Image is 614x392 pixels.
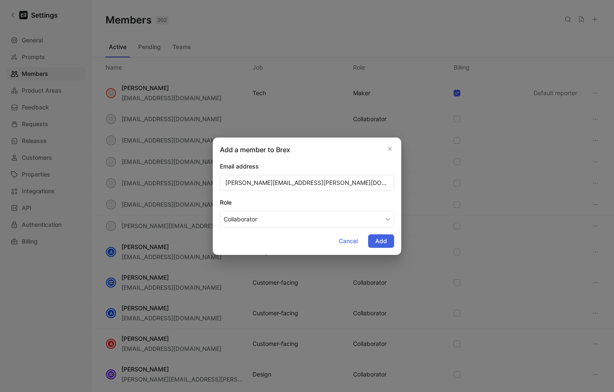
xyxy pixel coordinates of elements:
button: Role [220,211,394,228]
span: Cancel [339,236,358,246]
button: Cancel [332,234,365,248]
input: example@cycle.app [220,175,394,191]
div: Role [220,197,394,208]
h2: Add a member to Brex [220,145,290,155]
div: Email address [220,161,394,171]
span: Add [375,236,387,246]
button: Add [368,234,394,248]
